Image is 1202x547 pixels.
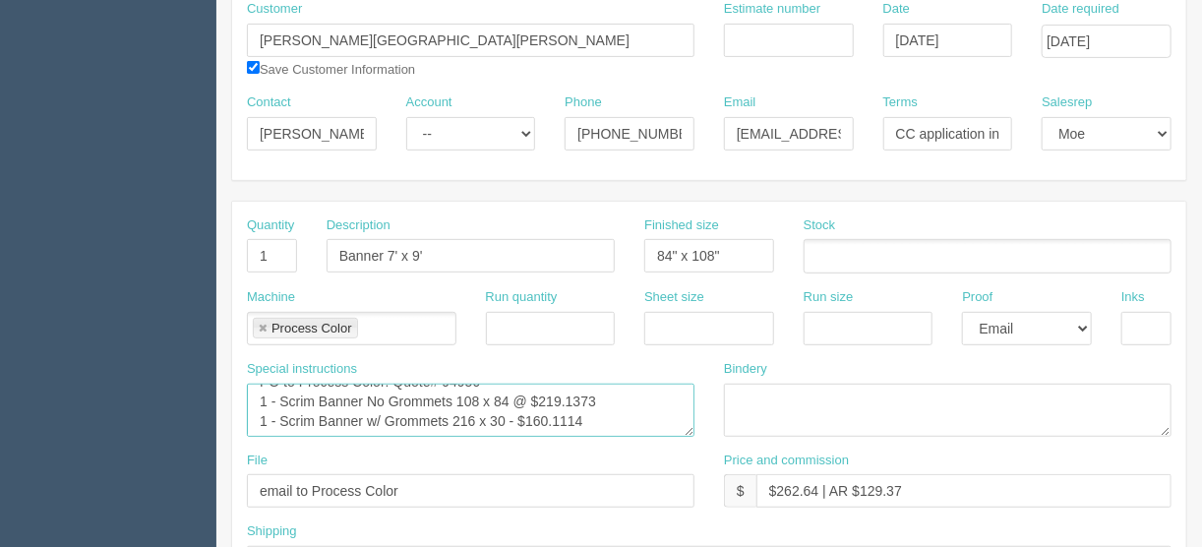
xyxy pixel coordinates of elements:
label: File [247,452,268,470]
div: $ [724,474,756,508]
label: Phone [565,93,602,112]
label: Email [724,93,756,112]
label: Price and commission [724,452,849,470]
label: Account [406,93,452,112]
input: Enter customer name [247,24,694,57]
label: Description [327,216,391,235]
label: Run quantity [486,288,558,307]
label: Contact [247,93,291,112]
label: Bindery [724,360,767,379]
textarea: PO: Process Color - Quote# 83913 1 - Scrim Banner No Grommets 108 x 84 - $173.1164 1 - Scrim Bann... [247,384,694,437]
label: Salesrep [1042,93,1092,112]
label: Machine [247,288,295,307]
label: Inks [1121,288,1145,307]
label: Stock [804,216,836,235]
label: Sheet size [644,288,704,307]
label: Proof [962,288,992,307]
label: Quantity [247,216,294,235]
div: Process Color [271,322,352,334]
label: Shipping [247,522,297,541]
label: Finished size [644,216,719,235]
label: Run size [804,288,854,307]
label: Terms [883,93,918,112]
label: Special instructions [247,360,357,379]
